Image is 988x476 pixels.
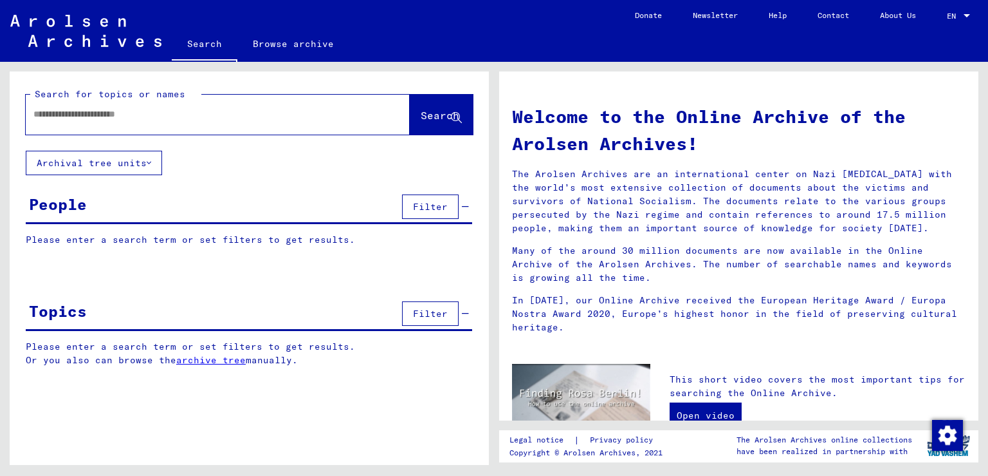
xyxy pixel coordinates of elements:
p: Please enter a search term or set filters to get results. Or you also can browse the manually. [26,340,473,367]
a: Open video [670,403,742,428]
p: In [DATE], our Online Archive received the European Heritage Award / Europa Nostra Award 2020, Eu... [512,294,965,334]
p: The Arolsen Archives online collections [736,434,912,446]
img: video.jpg [512,364,650,439]
div: | [509,433,668,447]
button: Search [410,95,473,135]
span: Filter [413,201,448,213]
p: Copyright © Arolsen Archives, 2021 [509,447,668,459]
h1: Welcome to the Online Archive of the Arolsen Archives! [512,103,965,157]
a: Legal notice [509,433,574,447]
div: People [29,193,87,216]
a: Search [172,28,237,62]
span: Filter [413,308,448,319]
a: Browse archive [237,28,349,59]
p: Many of the around 30 million documents are now available in the Online Archive of the Arolsen Ar... [512,244,965,285]
a: archive tree [176,354,246,366]
img: Change consent [932,420,963,451]
p: This short video covers the most important tips for searching the Online Archive. [670,373,965,400]
button: Filter [402,301,459,326]
a: Privacy policy [580,433,668,447]
div: Topics [29,300,87,323]
p: The Arolsen Archives are an international center on Nazi [MEDICAL_DATA] with the world’s most ext... [512,167,965,235]
p: Please enter a search term or set filters to get results. [26,233,472,247]
img: Arolsen_neg.svg [10,15,161,47]
span: Search [421,109,459,122]
button: Archival tree units [26,151,162,175]
button: Filter [402,195,459,219]
mat-label: Search for topics or names [35,88,185,100]
p: have been realized in partnership with [736,446,912,457]
img: yv_logo.png [924,430,973,462]
span: EN [947,12,961,21]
